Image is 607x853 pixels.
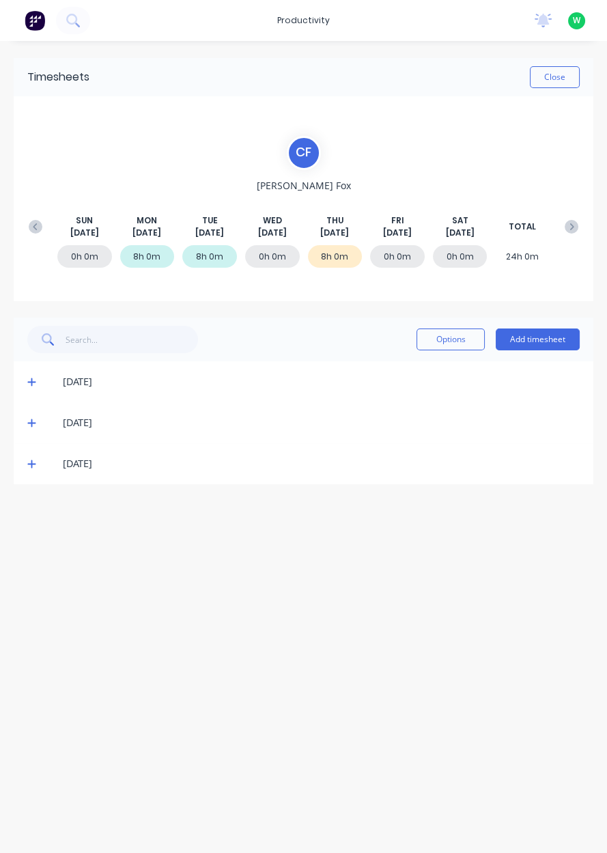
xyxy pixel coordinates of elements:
div: Timesheets [27,69,89,85]
span: SAT [452,214,468,227]
span: THU [326,214,343,227]
button: Close [530,66,580,88]
span: [DATE] [446,227,475,239]
img: Factory [25,10,45,31]
button: Add timesheet [496,328,580,350]
button: Options [417,328,485,350]
span: [DATE] [195,227,224,239]
div: [DATE] [63,456,580,471]
span: [DATE] [132,227,161,239]
div: 0h 0m [245,245,300,268]
span: [DATE] [70,227,99,239]
div: productivity [270,10,337,31]
div: 0h 0m [57,245,112,268]
input: Search... [66,326,199,353]
span: SUN [76,214,93,227]
div: 0h 0m [370,245,425,268]
div: 8h 0m [120,245,175,268]
div: C F [287,136,321,170]
div: 24h 0m [495,245,550,268]
div: 8h 0m [182,245,237,268]
span: W [573,14,580,27]
span: [DATE] [320,227,349,239]
div: 8h 0m [308,245,363,268]
span: TOTAL [509,221,536,233]
span: MON [137,214,157,227]
span: TUE [202,214,218,227]
span: [PERSON_NAME] Fox [257,178,351,193]
span: [DATE] [258,227,287,239]
span: FRI [391,214,404,227]
span: WED [263,214,282,227]
div: [DATE] [63,415,580,430]
div: [DATE] [63,374,580,389]
span: [DATE] [383,227,412,239]
div: 0h 0m [433,245,488,268]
